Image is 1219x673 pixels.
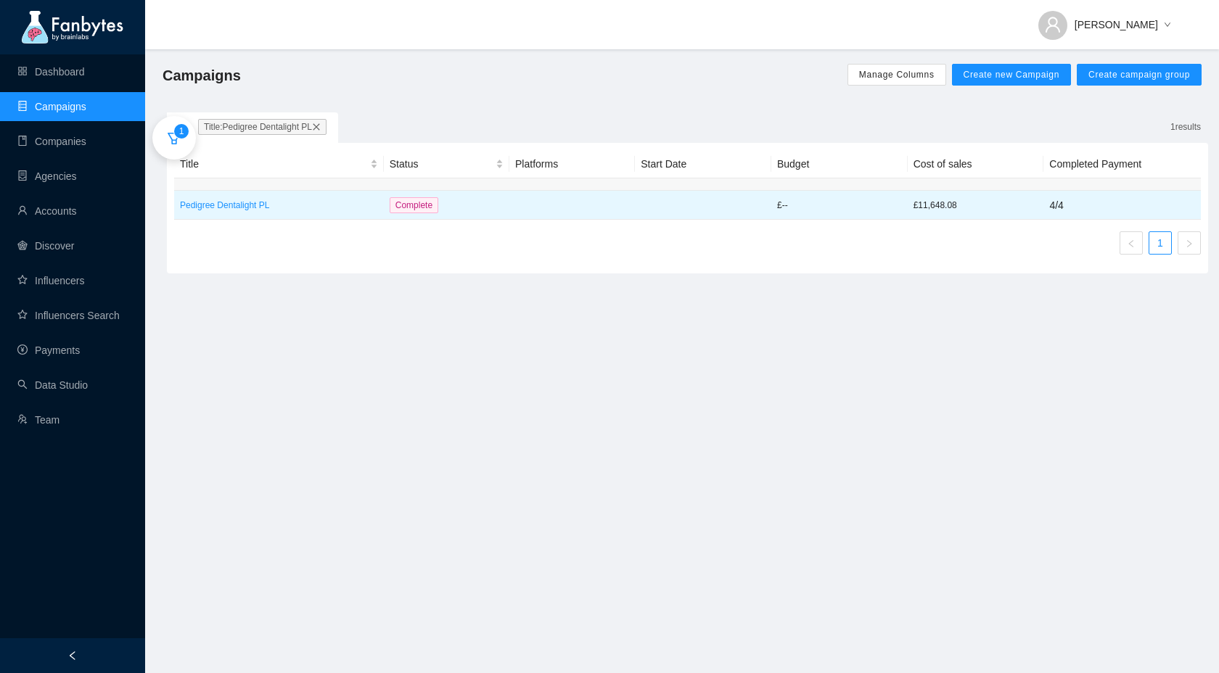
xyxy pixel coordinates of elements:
[1178,231,1201,255] li: Next Page
[17,414,59,426] a: usergroup-addTeam
[67,651,78,661] span: left
[312,123,321,131] span: close
[1077,64,1202,86] button: Create campaign group
[509,150,635,178] th: Platforms
[1043,191,1201,220] td: 4 / 4
[17,170,77,182] a: containerAgencies
[179,126,184,136] span: 1
[847,64,946,86] button: Manage Columns
[1164,21,1171,30] span: down
[1149,232,1171,254] a: 1
[198,119,327,135] span: Title: Pedigree Dentalight PL
[163,64,241,87] span: Campaigns
[17,136,86,147] a: bookCompanies
[17,101,86,112] a: databaseCampaigns
[964,69,1060,80] span: Create new Campaign
[167,131,181,146] span: filter
[390,156,493,172] span: Status
[1149,231,1172,255] li: 1
[1170,120,1201,134] p: 1 results
[180,156,367,172] span: Title
[1120,231,1143,255] button: left
[180,198,378,212] a: Pedigree Dentalight PL
[1185,239,1194,248] span: right
[1027,7,1183,30] button: [PERSON_NAME]down
[384,150,509,178] th: Status
[17,310,120,321] a: starInfluencers Search
[859,69,935,80] span: Manage Columns
[1043,150,1201,178] th: Completed Payment
[17,379,88,391] a: searchData Studio
[1178,231,1201,255] button: right
[1044,16,1062,33] span: user
[390,197,438,213] span: Complete
[17,344,80,356] a: pay-circlePayments
[17,66,85,78] a: appstoreDashboard
[914,198,1038,212] p: £11,648.08
[1088,69,1190,80] span: Create campaign group
[771,150,908,178] th: Budget
[17,275,84,286] a: starInfluencers
[777,198,902,212] p: £ --
[908,150,1044,178] th: Cost of sales
[174,150,384,178] th: Title
[952,64,1072,86] button: Create new Campaign
[635,150,771,178] th: Start Date
[17,240,74,252] a: radar-chartDiscover
[1120,231,1143,255] li: Previous Page
[174,124,189,139] sup: 1
[1127,239,1136,248] span: left
[1075,17,1158,33] span: [PERSON_NAME]
[17,205,77,217] a: userAccounts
